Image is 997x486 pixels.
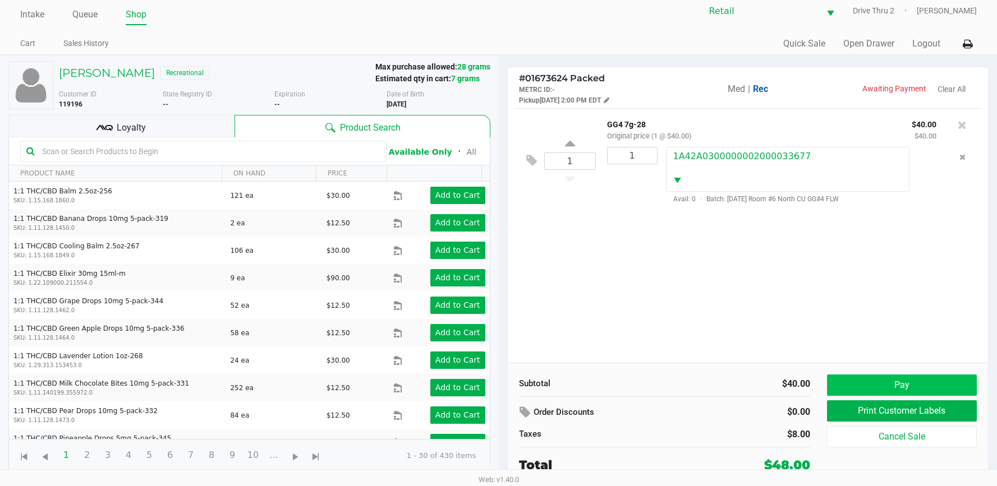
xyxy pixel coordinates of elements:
th: ON HAND [222,165,316,182]
button: Add to Cart [430,406,485,424]
button: Add to Cart [430,187,485,204]
button: Quick Sale [783,37,825,50]
span: Page 3 [97,445,118,466]
span: Page 6 [159,445,181,466]
span: Page 11 [263,445,284,466]
span: 01673624 Packed [519,73,605,84]
span: Expiration [274,90,305,98]
div: Order Discounts [519,402,707,423]
p: SKU: 1.22.109000.211554.0 [13,279,220,287]
td: 2 ea [225,209,321,237]
span: Page 9 [222,445,243,466]
span: Go to the last page [305,444,327,465]
span: # [519,73,525,84]
td: 252 ea [225,374,321,401]
span: - [552,86,555,94]
span: Go to the next page [284,444,306,465]
td: 1:1 THC/CBD Pear Drops 10mg 5-pack-332 [9,401,225,429]
div: Data table [9,165,490,439]
span: Product Search [340,121,401,135]
p: $40.00 [912,117,936,129]
app-button-loader: Add to Cart [435,383,480,392]
span: Max purchase allowed: [375,62,490,83]
input: Scan or Search Products to Begin [38,143,380,160]
app-button-loader: Add to Cart [435,355,480,364]
div: $40.00 [673,377,810,391]
app-button-loader: Add to Cart [435,438,480,447]
p: SKU: 1.11.128.1473.0 [13,416,220,424]
button: Add to Cart [430,434,485,451]
span: Avail: 0 Batch: [DATE] Room #6 North CU GG#4 FLW [666,195,839,203]
small: Original price (1 @ $40.00) [607,132,691,140]
app-button-loader: Add to Cart [435,273,480,282]
app-button-loader: Add to Cart [435,300,480,309]
a: Intake [20,7,44,22]
td: 52 ea [225,291,321,319]
a: Cart [20,36,35,50]
span: METRC ID: [519,86,552,94]
td: 1:1 THC/CBD Balm 2.5oz-256 [9,182,225,209]
button: Add to Cart [430,379,485,396]
td: 1:1 THC/CBD Green Apple Drops 10mg 5-pack-336 [9,319,225,346]
a: Sales History [63,36,109,50]
td: 121 ea [225,182,321,209]
button: Remove the package from the orderLine [955,147,970,168]
p: SKU: 1.15.168.1849.0 [13,251,220,260]
a: Queue [72,7,98,22]
th: PRODUCT NAME [9,165,222,182]
span: [DATE] 2:00 PM EDT [540,96,601,104]
span: 7 grams [451,74,480,83]
span: Go to the previous page [38,450,52,464]
span: $30.00 [327,192,350,200]
td: 24 ea [225,346,321,374]
span: $12.50 [327,411,350,419]
span: Estimated qty in cart: [375,74,480,83]
td: 84 ea [225,401,321,429]
span: Loyalty [117,121,146,135]
p: SKU: 1.29.313.153453.0 [13,361,220,369]
span: Date of Birth [387,90,424,98]
p: Awaiting Payment [824,83,926,95]
span: $12.50 [327,219,350,227]
td: 1:1 THC/CBD Lavender Lotion 1oz-268 [9,346,225,374]
app-button-loader: Add to Cart [435,218,480,227]
span: $12.50 [327,329,350,337]
span: Page 4 [118,445,139,466]
span: Go to the next page [288,450,302,464]
td: 1:1 THC/CBD Cooling Balm 2.5oz-267 [9,237,225,264]
span: Recreational [160,66,209,80]
span: $30.00 [327,357,350,364]
td: 1:1 THC/CBD Banana Drops 10mg 5-pack-319 [9,209,225,237]
button: Add to Cart [430,242,485,259]
button: All [467,146,476,158]
span: $90.00 [327,274,350,282]
span: Page 10 [242,445,264,466]
td: 1:1 THC/CBD Milk Chocolate Bites 10mg 5-pack-331 [9,374,225,401]
div: $8.00 [673,428,810,441]
span: Page 5 [139,445,160,466]
td: 1:1 THC/CBD Elixir 30mg 15ml-m [9,264,225,291]
small: $40.00 [915,132,936,140]
span: $30.00 [327,247,350,254]
p: SKU: 1.11.128.1464.0 [13,334,220,342]
span: ᛫ [452,146,467,157]
span: Rec [753,84,768,94]
span: Page 2 [76,445,98,466]
span: $12.50 [327,384,350,392]
span: Drive Thru 2 [853,5,917,17]
button: Clear All [938,84,966,95]
p: SKU: 1.11.128.1462.0 [13,306,220,314]
p: SKU: 1.11.140199.355972.0 [13,388,220,397]
span: Customer ID [59,90,97,98]
div: $48.00 [764,456,810,474]
h5: [PERSON_NAME] [59,66,155,80]
td: 58 ea [225,319,321,346]
p: SKU: 1.11.128.1450.0 [13,224,220,232]
button: Print Customer Labels [827,400,977,422]
button: Cancel Sale [827,426,977,447]
span: Web: v1.40.0 [479,475,519,484]
span: · [696,195,706,203]
button: Pay [827,374,977,396]
b: -- [274,100,280,108]
span: Page 7 [180,445,201,466]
